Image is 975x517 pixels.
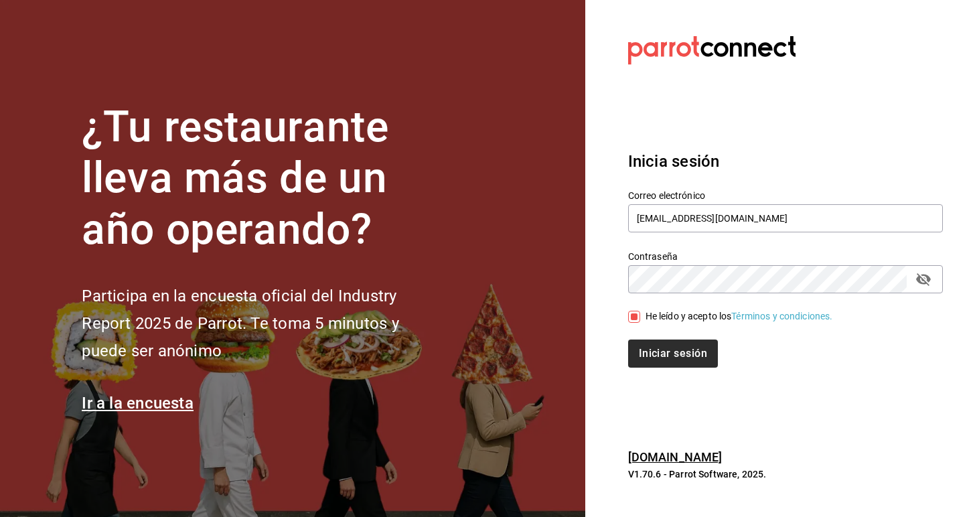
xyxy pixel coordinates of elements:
a: [DOMAIN_NAME] [628,450,723,464]
h2: Participa en la encuesta oficial del Industry Report 2025 de Parrot. Te toma 5 minutos y puede se... [82,283,443,364]
p: V1.70.6 - Parrot Software, 2025. [628,467,943,481]
div: He leído y acepto los [646,309,833,323]
button: passwordField [912,268,935,291]
input: Ingresa tu correo electrónico [628,204,943,232]
label: Correo electrónico [628,190,943,200]
h1: ¿Tu restaurante lleva más de un año operando? [82,102,443,256]
a: Ir a la encuesta [82,394,194,413]
a: Términos y condiciones. [731,311,832,321]
label: Contraseña [628,251,943,261]
button: Iniciar sesión [628,340,718,368]
h3: Inicia sesión [628,149,943,173]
